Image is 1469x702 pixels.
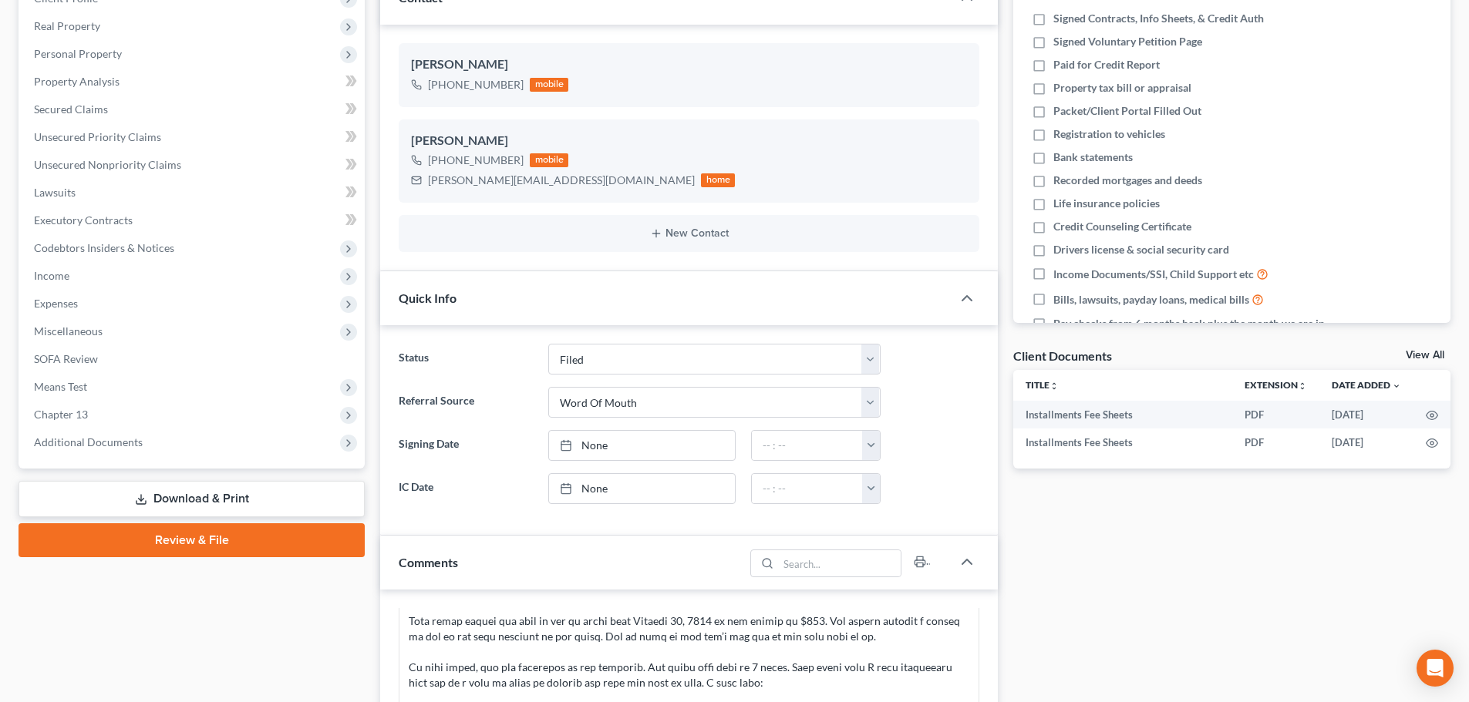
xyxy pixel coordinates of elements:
span: Recorded mortgages and deeds [1053,173,1202,188]
span: Income Documents/SSI, Child Support etc [1053,267,1254,282]
label: Referral Source [391,387,540,418]
span: Drivers license & social security card [1053,242,1229,257]
span: Executory Contracts [34,213,133,227]
a: Date Added expand_more [1332,379,1401,391]
div: [PHONE_NUMBER] [428,77,524,92]
span: Miscellaneous [34,324,103,338]
a: None [549,431,735,460]
span: Expenses [34,297,78,310]
i: expand_more [1392,381,1401,391]
a: SOFA Review [22,345,365,373]
a: Review & File [19,523,365,557]
a: Executory Contracts [22,207,365,234]
td: Installments Fee Sheets [1013,401,1232,428]
span: Credit Counseling Certificate [1053,219,1191,234]
a: Download & Print [19,481,365,517]
td: [DATE] [1319,428,1413,456]
a: Unsecured Nonpriority Claims [22,151,365,179]
input: -- : -- [752,431,863,460]
span: Bills, lawsuits, payday loans, medical bills [1053,292,1249,307]
button: New Contact [411,227,967,240]
label: IC Date [391,473,540,504]
span: Property tax bill or appraisal [1053,80,1191,96]
a: View All [1406,350,1444,361]
span: Unsecured Nonpriority Claims [34,158,181,171]
span: Real Property [34,19,100,32]
td: PDF [1232,401,1319,428]
span: Codebtors Insiders & Notices [34,241,174,254]
span: Chapter 13 [34,408,88,421]
span: Bank statements [1053,149,1133,165]
a: Extensionunfold_more [1245,379,1307,391]
div: mobile [530,78,568,92]
span: Personal Property [34,47,122,60]
span: Income [34,269,69,282]
span: Comments [399,555,458,569]
span: Means Test [34,380,87,393]
span: Registration to vehicles [1053,126,1165,142]
span: Life insurance policies [1053,196,1160,211]
span: Pay checks from 6 months back plus the month we are in [1053,316,1325,331]
span: Signed Contracts, Info Sheets, & Credit Auth [1053,11,1264,26]
a: Lawsuits [22,179,365,207]
a: Secured Claims [22,96,365,123]
div: [PERSON_NAME][EMAIL_ADDRESS][DOMAIN_NAME] [428,173,695,188]
span: Lawsuits [34,186,76,199]
span: Property Analysis [34,75,120,88]
span: SOFA Review [34,352,98,365]
div: [PERSON_NAME] [411,55,967,74]
a: None [549,474,735,503]
span: Secured Claims [34,102,108,116]
span: Quick Info [399,291,457,305]
label: Signing Date [391,430,540,461]
a: Property Analysis [22,68,365,96]
span: Packet/Client Portal Filled Out [1053,103,1201,119]
div: Open Intercom Messenger [1417,650,1454,687]
input: Search... [779,550,901,576]
td: [DATE] [1319,401,1413,428]
i: unfold_more [1050,381,1059,391]
div: [PERSON_NAME] [411,132,967,150]
td: PDF [1232,428,1319,456]
div: home [701,173,735,187]
span: Unsecured Priority Claims [34,130,161,143]
label: Status [391,344,540,375]
div: [PHONE_NUMBER] [428,153,524,168]
span: Signed Voluntary Petition Page [1053,34,1202,49]
input: -- : -- [752,474,863,503]
span: Paid for Credit Report [1053,57,1160,72]
a: Titleunfold_more [1026,379,1059,391]
i: unfold_more [1298,381,1307,391]
td: Installments Fee Sheets [1013,428,1232,456]
span: Additional Documents [34,435,143,448]
div: Client Documents [1013,348,1112,364]
a: Unsecured Priority Claims [22,123,365,151]
div: mobile [530,153,568,167]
